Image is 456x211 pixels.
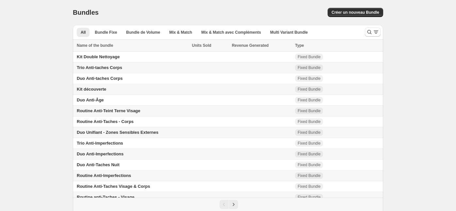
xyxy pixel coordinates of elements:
[77,42,188,49] div: Name of the bundle
[298,195,320,200] span: Fixed Bundle
[81,30,86,35] span: All
[126,30,160,35] span: Bundle de Volume
[201,30,261,35] span: Mix & Match avec Compléments
[77,87,106,92] span: Kit découverte
[298,97,320,103] span: Fixed Bundle
[73,198,383,211] nav: Pagination
[298,173,320,178] span: Fixed Bundle
[77,97,104,102] span: Duo Anti-Âge
[77,162,120,167] span: Duo Anti-Taches Nuit
[232,42,275,49] button: Revenue Generated
[77,151,123,156] span: Duo Anti-Imperfections
[169,30,192,35] span: Mix & Match
[365,27,381,37] button: Search and filter results
[298,54,320,60] span: Fixed Bundle
[95,30,117,35] span: Bundle Fixe
[77,184,150,189] span: Routine Anti-Taches Visage & Corps
[270,30,308,35] span: Multi Variant Bundle
[77,195,135,200] span: Routine anti-Taches - Visage
[77,108,140,113] span: Routine Anti-Teint Terne Visage
[298,162,320,167] span: Fixed Bundle
[298,184,320,189] span: Fixed Bundle
[77,76,122,81] span: Duo Anti-taches Corps
[229,200,238,209] button: Next
[298,130,320,135] span: Fixed Bundle
[298,76,320,81] span: Fixed Bundle
[298,108,320,114] span: Fixed Bundle
[192,42,218,49] button: Units Sold
[328,8,383,17] button: Créer un nouveau Bundle
[77,54,120,59] span: Kit Double Nettoyage
[298,65,320,70] span: Fixed Bundle
[298,119,320,124] span: Fixed Bundle
[332,10,379,15] span: Créer un nouveau Bundle
[77,141,123,146] span: Trio Anti-Imperfections
[232,42,269,49] span: Revenue Generated
[77,130,158,135] span: Duo Unifiant - Zones Sensibles Externes
[77,173,131,178] span: Routine Anti-Imperfections
[298,141,320,146] span: Fixed Bundle
[77,119,134,124] span: Routine Anti-Taches - Corps
[298,151,320,157] span: Fixed Bundle
[295,42,379,49] div: Type
[73,9,99,16] h1: Bundles
[77,65,122,70] span: Trio Anti-taches Corps
[298,87,320,92] span: Fixed Bundle
[192,42,211,49] span: Units Sold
